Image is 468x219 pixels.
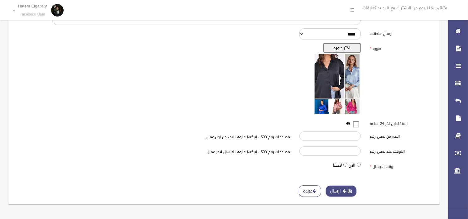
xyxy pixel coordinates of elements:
label: ارسال ملحقات [365,28,436,37]
label: التوقف عند عميل رقم [365,146,436,155]
label: لاحقا [333,162,342,169]
small: Facebook User [18,12,47,17]
h6: مضاعفات رقم 500 - اتركها فارغه للارسال لاخر عميل [123,150,290,154]
button: اختر صوره [323,43,361,53]
label: وقت الارسال [365,161,436,170]
h6: مضاعفات رقم 500 - اتركها فارغه للبدء من اول عميل [123,135,290,139]
img: معاينه الصوره [313,53,361,115]
p: Hatem ElgabRy [18,4,47,8]
label: المتفاعلين اخر 24 ساعه [365,118,436,127]
label: الان [349,162,355,169]
label: البدء من عميل رقم [365,131,436,140]
button: ارسال [326,185,357,197]
label: صوره [365,43,436,52]
a: عوده [299,185,321,197]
